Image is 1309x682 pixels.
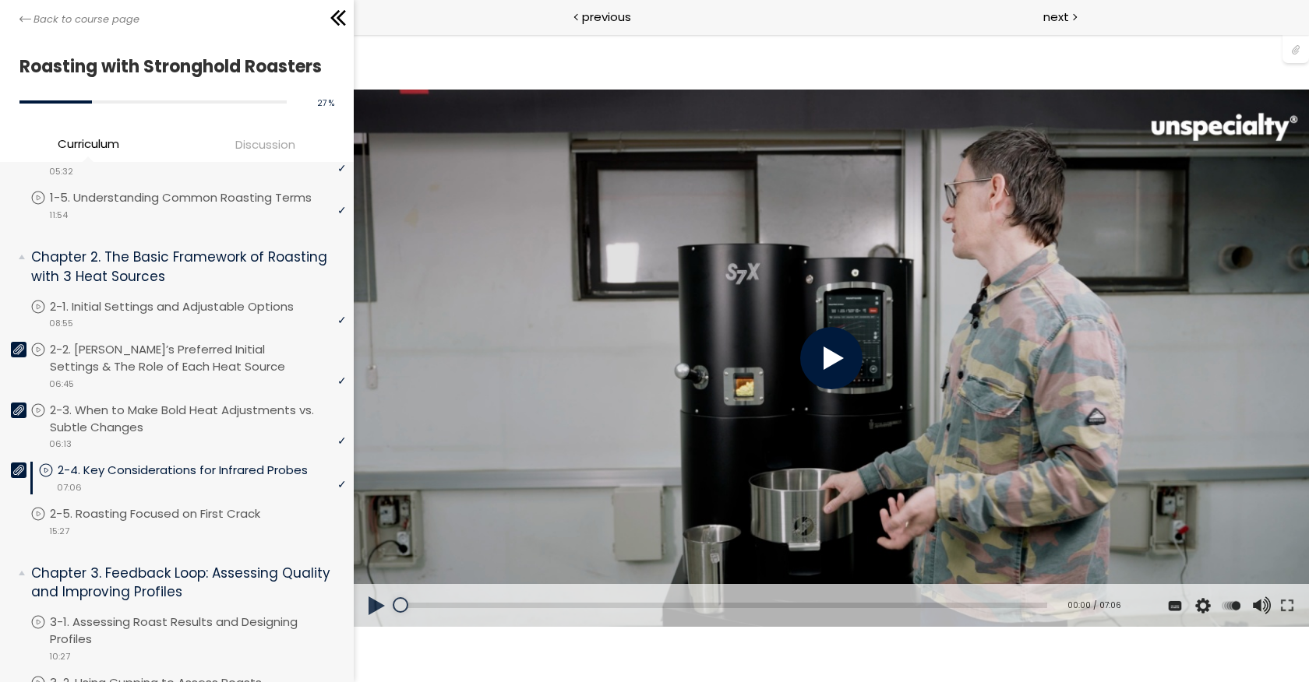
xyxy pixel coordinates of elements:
[50,341,346,375] p: 2-2. [PERSON_NAME]’s Preferred Initial Settings & The Role of Each Heat Source
[50,189,343,206] p: 1-5. Understanding Common Roasting Terms
[582,8,631,26] span: previous
[31,248,334,286] p: Chapter 2. The Basic Framework of Roasting with 3 Heat Sources
[19,12,139,27] a: Back to course page
[50,505,291,522] p: 2-5. Roasting Focused on First Crack
[838,550,861,593] button: Video quality
[894,550,917,593] button: Volume
[58,135,119,153] span: Curriculum
[49,378,74,391] span: 06:45
[49,317,73,330] span: 08:55
[863,550,891,593] div: Change playback rate
[49,209,68,222] span: 11:54
[49,165,73,178] span: 05:32
[50,402,346,436] p: 2-3. When to Make Bold Heat Adjustments vs. Subtle Changes
[807,550,835,593] div: See available captions
[50,298,325,315] p: 2-1. Initial Settings and Adjustable Options
[57,481,82,494] span: 07:06
[49,525,69,538] span: 15:27
[866,550,889,593] button: Play back rate
[19,52,326,81] h1: Roasting with Stronghold Roasters
[1043,8,1069,26] span: next
[707,565,767,578] div: 00:00 / 07:06
[58,462,339,479] p: 2-4. Key Considerations for Infrared Probes
[49,438,72,451] span: 06:13
[810,550,833,593] button: Subtitles and Transcript
[34,12,139,27] span: Back to course page
[317,97,334,109] span: 27 %
[31,564,334,602] p: Chapter 3. Feedback Loop: Assessing Quality and Improving Profiles
[235,135,295,153] span: Discussion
